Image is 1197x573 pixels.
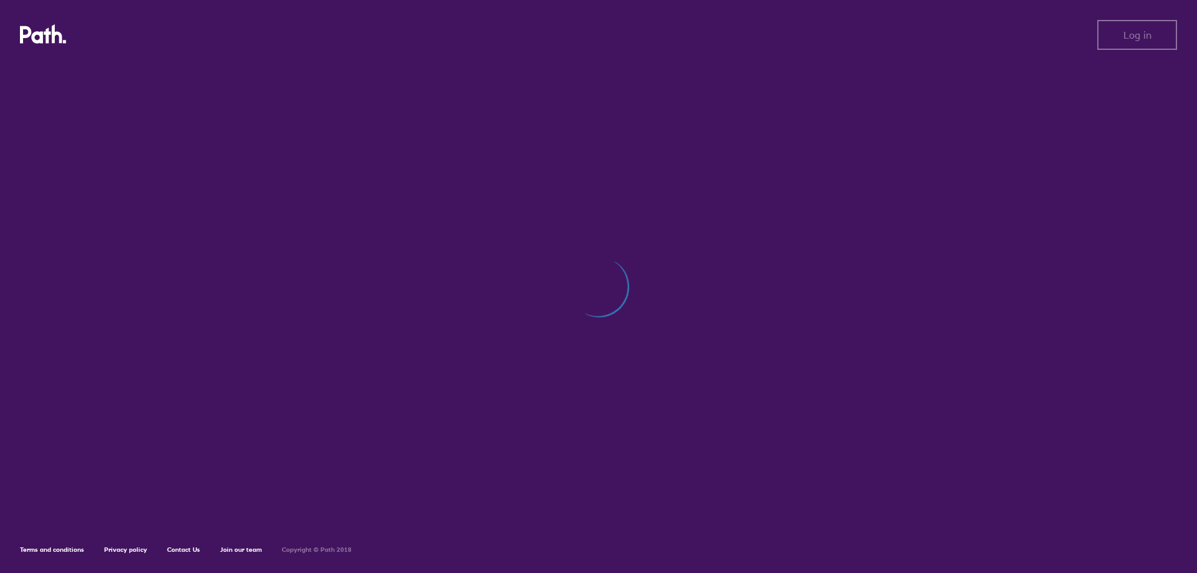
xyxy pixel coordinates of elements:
[1123,29,1151,41] span: Log in
[220,546,262,554] a: Join our team
[104,546,147,554] a: Privacy policy
[20,546,84,554] a: Terms and conditions
[282,546,352,554] h6: Copyright © Path 2018
[167,546,200,554] a: Contact Us
[1097,20,1177,50] button: Log in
